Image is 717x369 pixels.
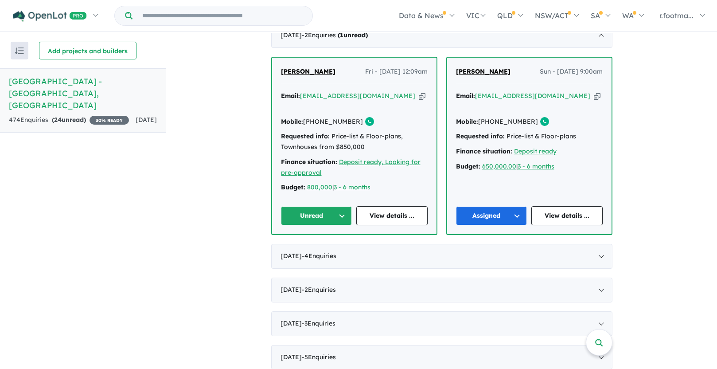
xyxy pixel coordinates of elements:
div: [DATE] [271,311,612,336]
img: Openlot PRO Logo White [13,11,87,22]
button: Unread [281,206,352,225]
span: 24 [54,116,62,124]
strong: Mobile: [456,118,478,126]
a: Deposit ready, Looking for pre-approval [281,158,421,177]
strong: Finance situation: [456,147,512,155]
input: Try estate name, suburb, builder or developer [134,6,311,25]
span: Sun - [DATE] 9:00am [540,67,603,77]
strong: Finance situation: [281,158,337,166]
span: 1 [340,31,343,39]
button: Assigned [456,206,527,225]
div: [DATE] [271,244,612,269]
img: sort.svg [15,47,24,54]
div: [DATE] [271,23,612,48]
span: [PERSON_NAME] [456,67,510,75]
span: 30 % READY [90,116,129,125]
a: View details ... [531,206,603,225]
strong: Mobile: [281,118,303,126]
h5: [GEOGRAPHIC_DATA] - [GEOGRAPHIC_DATA] , [GEOGRAPHIC_DATA] [9,75,157,111]
div: | [281,182,428,193]
button: Add projects and builders [39,42,136,59]
a: Deposit ready [514,147,557,155]
div: | [456,161,603,172]
strong: ( unread) [338,31,368,39]
a: 800,000 [307,183,332,191]
a: 3 - 6 months [334,183,370,191]
span: - 2 Enquir ies [302,31,368,39]
span: Fri - [DATE] 12:09am [365,67,428,77]
span: [DATE] [136,116,157,124]
button: Copy [419,91,425,101]
strong: Budget: [281,183,305,191]
a: [EMAIL_ADDRESS][DOMAIN_NAME] [300,92,415,100]
strong: ( unread) [52,116,86,124]
button: Copy [594,91,600,101]
div: Price-list & Floor-plans [456,131,603,142]
a: [PERSON_NAME] [456,67,510,77]
a: 3 - 6 months [518,162,554,170]
strong: Budget: [456,162,480,170]
a: [EMAIL_ADDRESS][DOMAIN_NAME] [475,92,590,100]
a: View details ... [356,206,428,225]
span: - 4 Enquir ies [302,252,336,260]
div: Price-list & Floor-plans, Townhouses from $850,000 [281,131,428,153]
strong: Requested info: [281,132,330,140]
span: r.footma... [659,11,694,20]
span: - 3 Enquir ies [302,319,335,327]
a: 650,000.00 [482,162,516,170]
strong: Email: [281,92,300,100]
span: [PERSON_NAME] [281,67,335,75]
span: - 5 Enquir ies [302,353,336,361]
div: [DATE] [271,278,612,302]
a: [PHONE_NUMBER] [303,118,363,126]
a: [PHONE_NUMBER] [478,118,538,126]
span: - 2 Enquir ies [302,286,336,294]
a: [PERSON_NAME] [281,67,335,77]
div: 474 Enquir ies [9,115,129,126]
strong: Requested info: [456,132,505,140]
strong: Email: [456,92,475,100]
